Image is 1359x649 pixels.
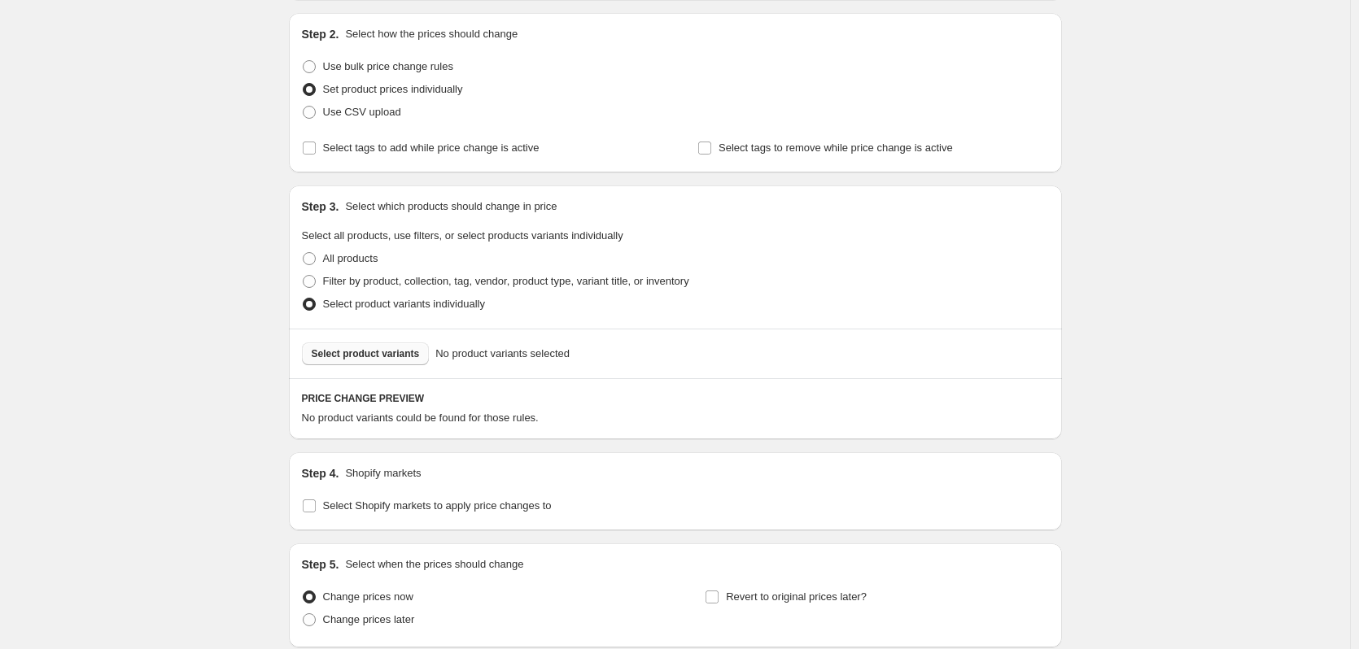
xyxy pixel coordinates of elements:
[323,83,463,95] span: Set product prices individually
[345,26,518,42] p: Select how the prices should change
[323,590,413,603] span: Change prices now
[302,198,339,215] h2: Step 3.
[302,342,430,365] button: Select product variants
[719,142,953,154] span: Select tags to remove while price change is active
[323,613,415,625] span: Change prices later
[323,60,453,72] span: Use bulk price change rules
[312,347,420,360] span: Select product variants
[302,392,1049,405] h6: PRICE CHANGE PREVIEW
[345,465,421,481] p: Shopify markets
[323,275,689,287] span: Filter by product, collection, tag, vendor, product type, variant title, or inventory
[345,198,557,215] p: Select which products should change in price
[323,298,485,310] span: Select product variants individually
[302,556,339,573] h2: Step 5.
[302,26,339,42] h2: Step 2.
[302,229,623,242] span: Select all products, use filters, or select products variants individually
[323,252,378,264] span: All products
[726,590,867,603] span: Revert to original prices later?
[323,106,401,118] span: Use CSV upload
[323,499,552,512] span: Select Shopify markets to apply price changes to
[302,412,539,424] span: No product variants could be found for those rules.
[435,346,570,362] span: No product variants selected
[302,465,339,481] h2: Step 4.
[323,142,540,154] span: Select tags to add while price change is active
[345,556,523,573] p: Select when the prices should change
